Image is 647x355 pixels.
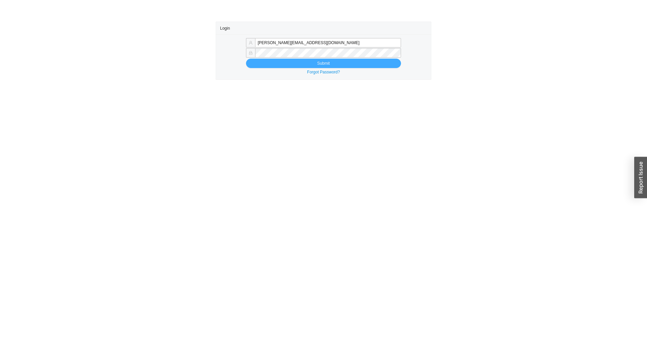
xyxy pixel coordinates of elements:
[220,22,427,34] div: Login
[307,70,340,74] a: Forgot Password?
[246,59,401,68] button: Submit
[249,51,253,55] span: lock
[317,60,330,67] span: Submit
[255,38,401,47] input: Email
[249,41,253,45] span: user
